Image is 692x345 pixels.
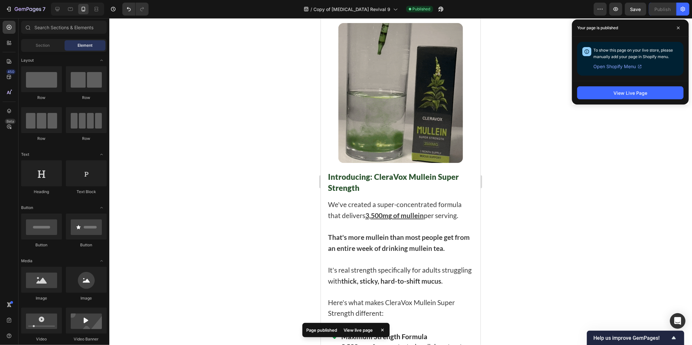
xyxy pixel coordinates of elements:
[66,336,107,342] div: Video Banner
[21,21,107,34] input: Search Sections & Elements
[654,6,671,13] div: Publish
[21,57,34,63] span: Layout
[306,327,337,333] p: Page published
[649,3,676,16] button: Publish
[593,334,678,342] button: Show survey - Help us improve GemPages!
[21,336,62,342] div: Video
[122,3,149,16] div: Undo/Redo
[21,136,62,142] div: Row
[66,95,107,101] div: Row
[66,189,107,195] div: Text Block
[311,6,312,13] span: /
[21,189,62,195] div: Heading
[21,95,62,101] div: Row
[413,6,431,12] span: Published
[66,295,107,301] div: Image
[340,326,377,335] div: View live page
[96,203,107,213] span: Toggle open
[593,335,670,341] span: Help us improve GemPages!
[6,69,16,74] div: 450
[21,295,62,301] div: Image
[314,6,391,13] span: Copy of [MEDICAL_DATA] Revival 9
[21,152,29,157] span: Text
[66,242,107,248] div: Button
[593,48,673,59] span: To show this page on your live store, please manually add your page in Shopify menu.
[577,86,684,99] button: View Live Page
[66,136,107,142] div: Row
[577,25,618,31] p: Your page is published
[42,5,45,13] p: 7
[3,3,48,16] button: 7
[613,90,647,96] div: View Live Page
[21,258,32,264] span: Media
[36,43,50,48] span: Section
[21,205,33,211] span: Button
[21,242,62,248] div: Button
[96,55,107,66] span: Toggle open
[5,119,16,124] div: Beta
[593,63,636,70] span: Open Shopify Menu
[78,43,92,48] span: Element
[630,6,641,12] span: Save
[96,256,107,266] span: Toggle open
[96,149,107,160] span: Toggle open
[625,3,646,16] button: Save
[670,313,686,329] div: Open Intercom Messenger
[321,18,480,345] iframe: Design area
